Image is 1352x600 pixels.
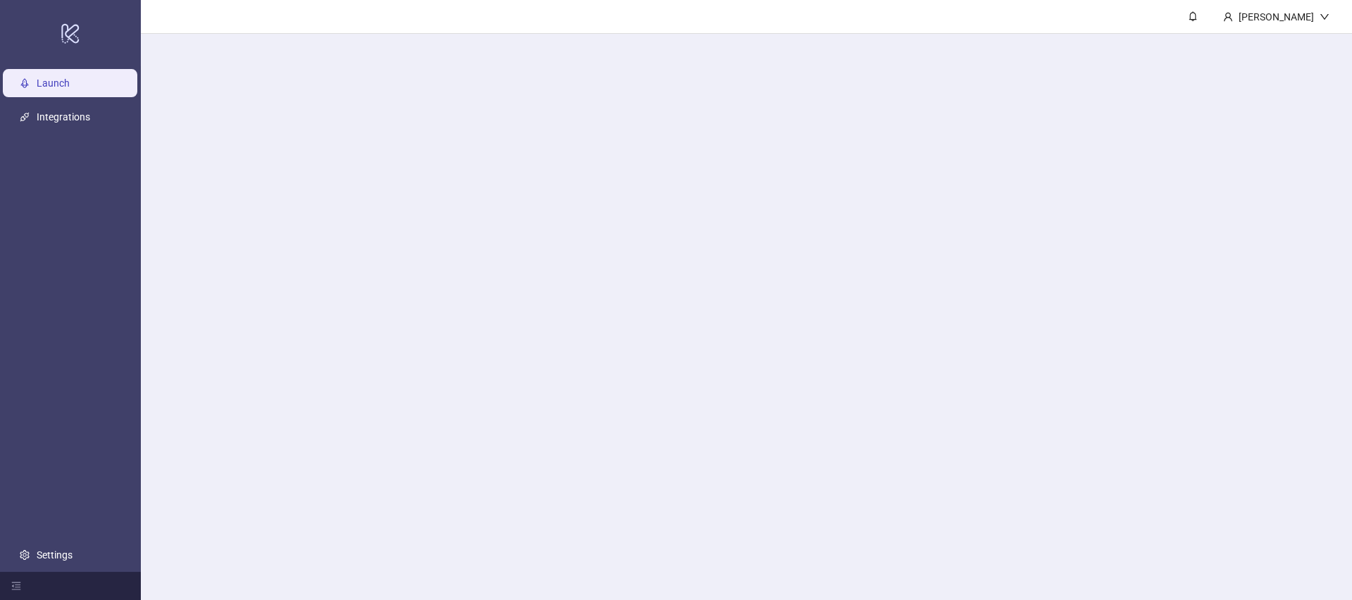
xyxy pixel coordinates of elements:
[37,111,90,123] a: Integrations
[1320,12,1329,22] span: down
[37,77,70,89] a: Launch
[1233,9,1320,25] div: [PERSON_NAME]
[11,581,21,591] span: menu-fold
[1223,12,1233,22] span: user
[1188,11,1198,21] span: bell
[37,549,73,561] a: Settings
